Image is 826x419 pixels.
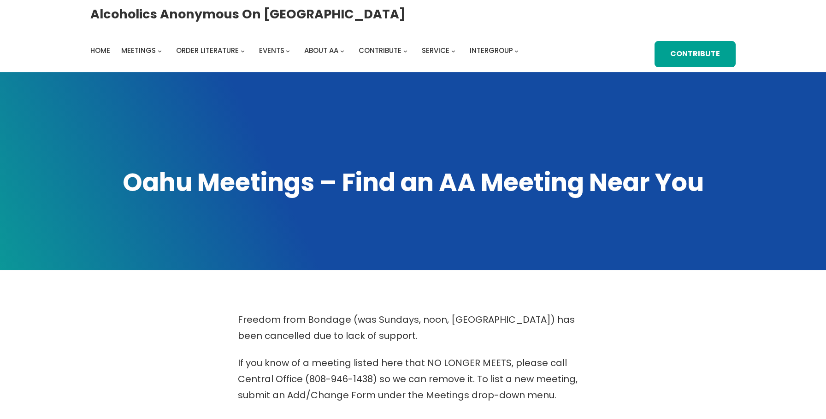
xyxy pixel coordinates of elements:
span: Intergroup [470,46,513,55]
button: Service submenu [451,49,455,53]
button: About AA submenu [340,49,344,53]
button: Events submenu [286,49,290,53]
span: Contribute [359,46,401,55]
a: Alcoholics Anonymous on [GEOGRAPHIC_DATA] [90,3,406,25]
a: Intergroup [470,44,513,57]
span: Service [422,46,449,55]
button: Order Literature submenu [241,49,245,53]
span: About AA [304,46,338,55]
a: Contribute [655,41,736,67]
a: Events [259,44,284,57]
button: Contribute submenu [403,49,407,53]
button: Meetings submenu [158,49,162,53]
span: Home [90,46,110,55]
span: Meetings [121,46,156,55]
a: Meetings [121,44,156,57]
button: Intergroup submenu [514,49,519,53]
a: Home [90,44,110,57]
a: Service [422,44,449,57]
p: Freedom from Bondage (was Sundays, noon, [GEOGRAPHIC_DATA]) has been cancelled due to lack of sup... [238,312,588,344]
a: Contribute [359,44,401,57]
span: Order Literature [176,46,239,55]
p: If you know of a meeting listed here that NO LONGER MEETS, please call Central Office (808-946-14... [238,355,588,403]
span: Events [259,46,284,55]
a: About AA [304,44,338,57]
nav: Intergroup [90,44,522,57]
h1: Oahu Meetings – Find an AA Meeting Near You [90,166,736,199]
